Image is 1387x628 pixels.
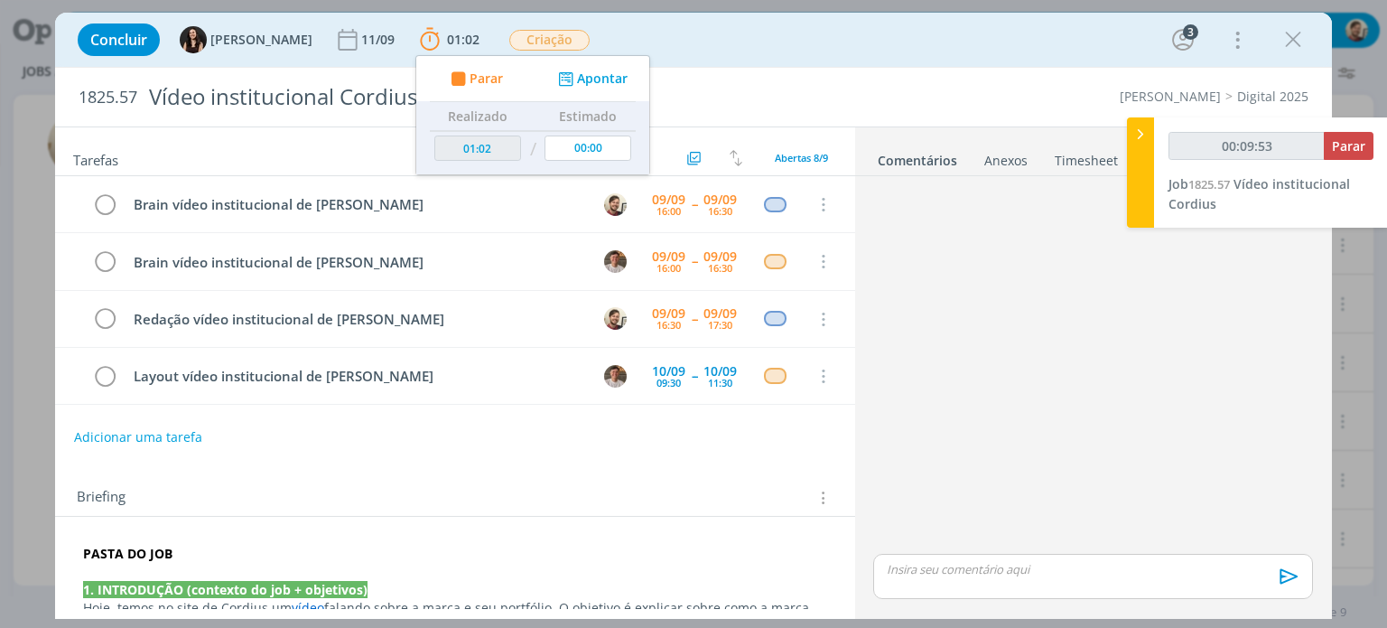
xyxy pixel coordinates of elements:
td: / [526,131,541,168]
div: 11:30 [708,378,732,388]
div: 09/09 [652,307,685,320]
button: Parar [1324,132,1373,160]
button: I[PERSON_NAME] [180,26,312,53]
span: -- [692,370,697,382]
a: Digital 2025 [1237,88,1308,105]
img: T [604,250,627,273]
span: Concluir [90,33,147,47]
div: 09/09 [703,250,737,263]
a: Job1825.57Vídeo institucional Cordius [1168,175,1350,212]
span: Abertas 8/9 [775,151,828,164]
button: T [602,248,629,275]
span: Criação [509,30,590,51]
span: Parar [470,72,503,85]
div: 3 [1183,24,1198,40]
a: Comentários [877,144,958,170]
button: Concluir [78,23,160,56]
span: Parar [1332,137,1365,155]
span: Briefing [77,486,126,510]
div: 16:00 [656,263,681,273]
span: 01:02 [447,31,479,48]
span: -- [692,313,697,325]
strong: PASTA DO JOB [83,545,172,562]
div: 17:30 [708,320,732,330]
span: Tarefas [73,147,118,169]
div: 09/09 [703,307,737,320]
div: 16:30 [656,320,681,330]
div: 16:30 [708,206,732,216]
button: Adicionar uma tarefa [73,421,203,454]
div: Layout vídeo institucional de [PERSON_NAME] [126,365,587,388]
div: Brain vídeo institucional de [PERSON_NAME] [126,193,587,216]
div: 09/09 [652,250,685,263]
div: 09/09 [703,193,737,206]
button: Criação [508,29,591,52]
div: Vídeo institucional Cordius [141,75,788,119]
img: G [604,307,627,330]
img: G [604,193,627,216]
button: G [602,191,629,218]
a: Timesheet [1054,144,1119,170]
div: Anexos [984,152,1028,170]
button: 01:02 [415,25,484,54]
button: 3 [1168,25,1197,54]
th: Realizado [430,102,526,131]
div: dialog [55,13,1331,619]
button: Parar [446,70,504,89]
div: 10/09 [703,365,737,378]
span: [PERSON_NAME] [210,33,312,46]
button: G [602,305,629,333]
div: Brain vídeo institucional de [PERSON_NAME] [126,251,587,274]
span: Vídeo institucional Cordius [1168,175,1350,212]
div: 16:30 [708,263,732,273]
th: Estimado [541,102,637,131]
img: arrow-down-up.svg [730,150,742,166]
button: T [602,362,629,389]
div: 09/09 [652,193,685,206]
div: 09:30 [656,378,681,388]
span: 1825.57 [79,88,137,108]
span: -- [692,198,697,211]
div: 11/09 [361,33,398,46]
span: -- [692,255,697,267]
div: Redação vídeo institucional de [PERSON_NAME] [126,308,587,331]
a: [PERSON_NAME] [1120,88,1221,105]
div: 16:00 [656,206,681,216]
img: T [604,365,627,388]
button: C [602,419,629,446]
img: I [180,26,207,53]
strong: 1. INTRODUÇÃO (contexto do job + objetivos) [83,581,368,598]
ul: 01:02 [415,55,650,175]
span: 1825.57 [1188,176,1230,192]
a: vídeo [292,599,324,616]
button: Apontar [554,70,628,89]
div: 10/09 [652,365,685,378]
